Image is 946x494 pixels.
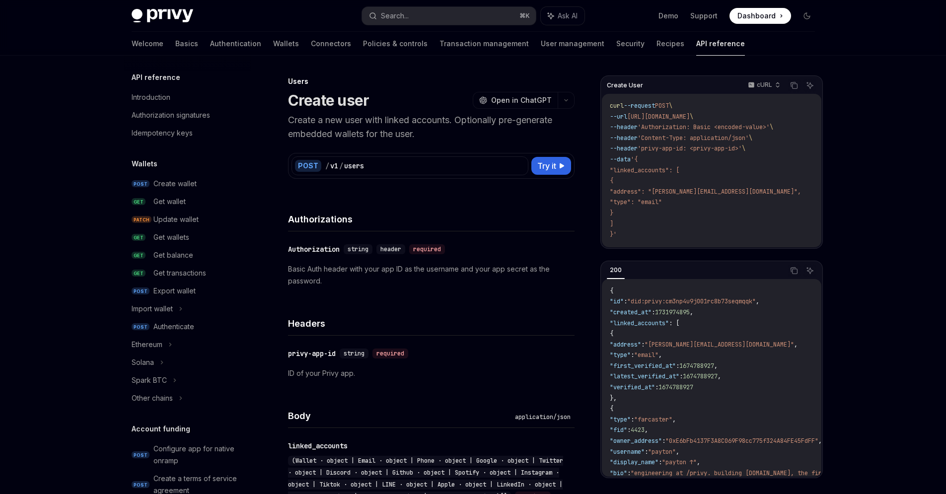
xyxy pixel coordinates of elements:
[124,264,251,282] a: GETGet transactions
[344,350,364,357] span: string
[610,188,801,196] span: "address": "[PERSON_NAME][EMAIL_ADDRESS][DOMAIN_NAME]",
[788,79,800,92] button: Copy the contents from the code block
[558,11,578,21] span: Ask AI
[624,102,655,110] span: --request
[610,220,613,228] span: ]
[756,297,759,305] span: ,
[757,81,772,89] p: cURL
[631,155,638,163] span: '{
[742,144,745,152] span: \
[662,437,665,445] span: :
[624,297,627,305] span: :
[655,308,690,316] span: 1731974895
[610,177,613,185] span: {
[348,245,368,253] span: string
[288,212,575,226] h4: Authorizations
[288,263,575,287] p: Basic Auth header with your app ID as the username and your app secret as the password.
[295,160,321,172] div: POST
[473,92,558,109] button: Open in ChatGPT
[610,458,658,466] span: "display_name"
[665,437,818,445] span: "0xE6bFb4137F3A8C069F98cc775f324A84FE45FdFF"
[124,228,251,246] a: GETGet wallets
[273,32,299,56] a: Wallets
[531,157,571,175] button: Try it
[610,230,617,238] span: }'
[288,317,575,330] h4: Headers
[788,264,800,277] button: Copy the contents from the code block
[132,198,146,206] span: GET
[627,113,690,121] span: [URL][DOMAIN_NAME]
[132,109,210,121] div: Authorization signatures
[311,32,351,56] a: Connectors
[132,158,157,170] h5: Wallets
[288,349,336,358] div: privy-app-id
[714,362,718,370] span: ,
[124,124,251,142] a: Idempotency keys
[607,81,643,89] span: Create User
[610,198,662,206] span: "type": "email"
[610,166,679,174] span: "linked_accounts": [
[610,297,624,305] span: "id"
[690,11,718,21] a: Support
[344,161,364,171] div: users
[610,134,638,142] span: --header
[794,341,798,349] span: ,
[655,102,669,110] span: POST
[669,102,672,110] span: \
[439,32,529,56] a: Transaction management
[132,32,163,56] a: Welcome
[742,77,785,94] button: cURL
[610,308,652,316] span: "created_at"
[645,426,648,434] span: ,
[641,341,645,349] span: :
[132,451,149,459] span: POST
[124,440,251,470] a: POSTConfigure app for native onramp
[627,426,631,434] span: :
[610,319,669,327] span: "linked_accounts"
[132,423,190,435] h5: Account funding
[610,437,662,445] span: "owner_address"
[288,113,575,141] p: Create a new user with linked accounts. Optionally pre-generate embedded wallets for the user.
[330,161,338,171] div: v1
[631,426,645,434] span: 4423
[210,32,261,56] a: Authentication
[288,367,575,379] p: ID of your Privy app.
[132,374,167,386] div: Spark BTC
[634,351,658,359] span: "email"
[656,32,684,56] a: Recipes
[679,362,714,370] span: 1674788927
[511,412,575,422] div: application/json
[803,79,816,92] button: Ask AI
[610,113,627,121] span: --url
[132,303,173,315] div: Import wallet
[610,416,631,423] span: "type"
[672,416,676,423] span: ,
[607,264,625,276] div: 200
[409,244,445,254] div: required
[648,448,676,456] span: "payton"
[634,416,672,423] span: "farcaster"
[627,469,631,477] span: :
[132,252,146,259] span: GET
[697,458,700,466] span: ,
[124,193,251,211] a: GETGet wallet
[380,245,401,253] span: header
[638,123,770,131] span: 'Authorization: Basic <encoded-value>'
[610,287,613,295] span: {
[124,175,251,193] a: POSTCreate wallet
[325,161,329,171] div: /
[124,88,251,106] a: Introduction
[288,244,340,254] div: Authorization
[610,351,631,359] span: "type"
[658,383,693,391] span: 1674788927
[132,91,170,103] div: Introduction
[153,178,197,190] div: Create wallet
[658,11,678,21] a: Demo
[679,372,683,380] span: :
[541,7,584,25] button: Ask AI
[638,144,742,152] span: 'privy-app-id: <privy-app-id>'
[610,362,676,370] span: "first_verified_at"
[638,134,749,142] span: 'Content-Type: application/json'
[124,318,251,336] a: POSTAuthenticate
[288,76,575,86] div: Users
